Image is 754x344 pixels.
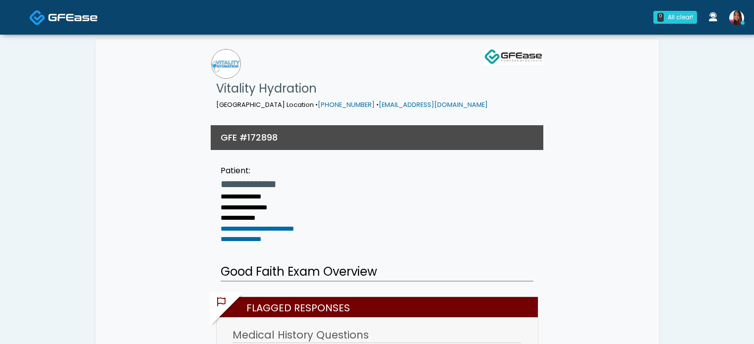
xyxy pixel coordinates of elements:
img: Docovia [48,12,98,22]
h3: GFE #172898 [221,131,278,144]
h2: Good Faith Exam Overview [221,263,533,282]
img: Docovia [29,9,46,26]
a: 0 All clear! [647,7,703,28]
div: Patient: [221,165,294,177]
img: Megan McComy [729,10,744,25]
a: Docovia [29,1,98,33]
div: 0 [657,13,664,22]
h1: Vitality Hydration [216,79,488,98]
span: • [315,100,318,109]
a: [EMAIL_ADDRESS][DOMAIN_NAME] [379,100,488,109]
img: Vitality Hydration [211,49,241,79]
h2: Flagged Responses [222,297,538,317]
span: • [376,100,379,109]
h3: Medical History Questions [232,328,521,343]
div: All clear! [668,13,693,22]
small: [GEOGRAPHIC_DATA] Location [216,100,488,109]
img: GFEase Logo [484,49,543,65]
a: [PHONE_NUMBER] [318,100,375,109]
